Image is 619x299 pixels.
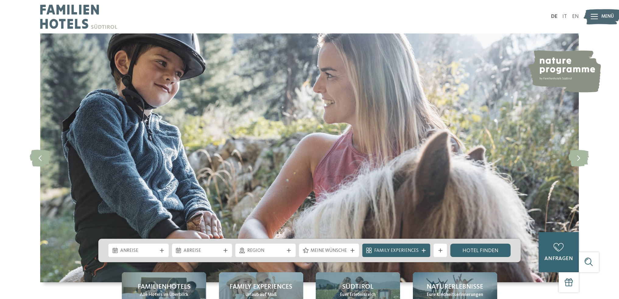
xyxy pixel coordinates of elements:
[544,256,573,261] span: anfragen
[40,33,579,282] img: Familienhotels Südtirol: The happy family places
[230,282,292,292] span: Family Experiences
[340,292,376,298] span: Euer Erlebnisreich
[427,282,483,292] span: Naturerlebnisse
[551,14,557,19] a: DE
[245,292,277,298] span: Urlaub auf Maß
[562,14,567,19] a: IT
[427,292,483,298] span: Eure Kindheitserinnerungen
[539,232,579,272] a: anfragen
[374,248,419,254] span: Family Experiences
[138,282,191,292] span: Familienhotels
[601,13,614,20] span: Menü
[450,244,511,257] a: Hotel finden
[140,292,188,298] span: Alle Hotels im Überblick
[247,248,284,254] span: Region
[184,248,220,254] span: Abreise
[311,248,347,254] span: Meine Wünsche
[527,50,601,92] img: nature programme by Familienhotels Südtirol
[120,248,157,254] span: Anreise
[572,14,579,19] a: EN
[342,282,374,292] span: Südtirol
